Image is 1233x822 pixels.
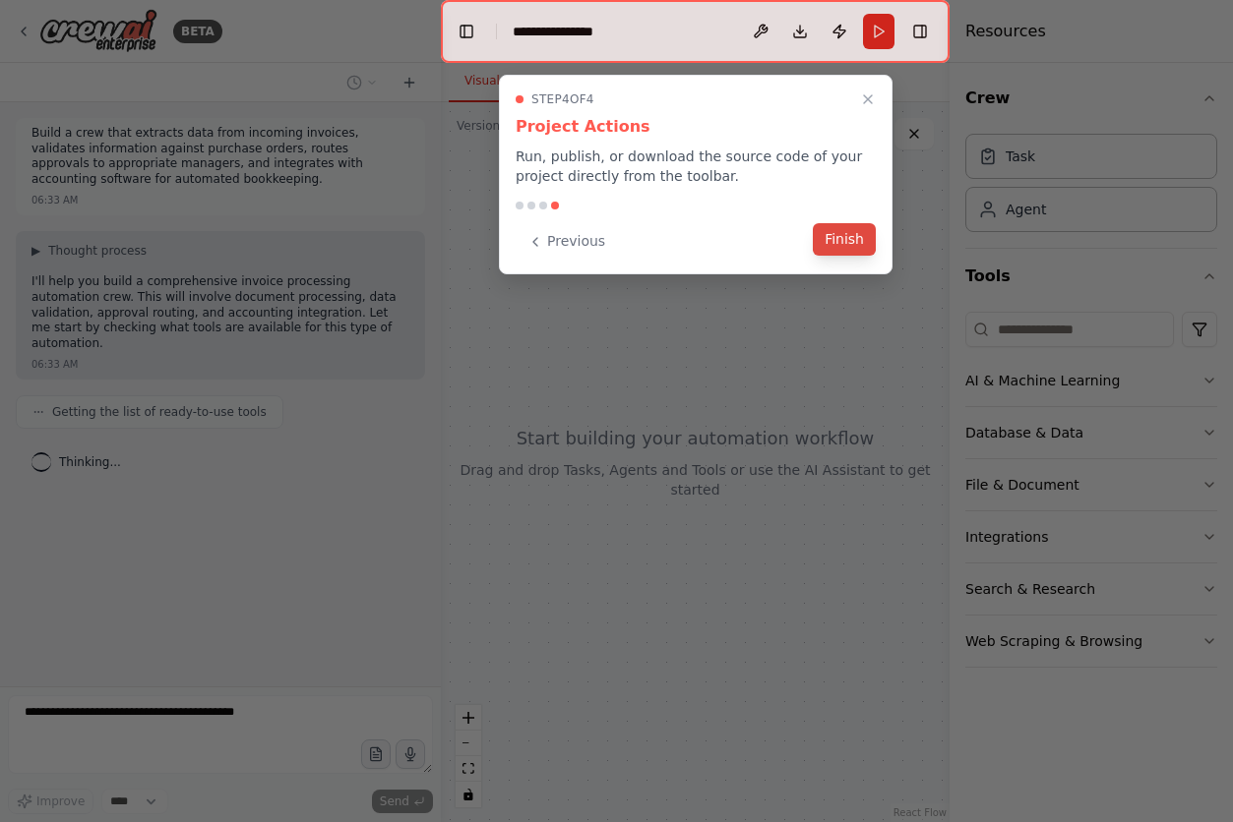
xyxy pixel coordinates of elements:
[453,18,480,45] button: Hide left sidebar
[813,223,876,256] button: Finish
[531,91,594,107] span: Step 4 of 4
[516,225,617,258] button: Previous
[516,115,876,139] h3: Project Actions
[856,88,880,111] button: Close walkthrough
[516,147,876,186] p: Run, publish, or download the source code of your project directly from the toolbar.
